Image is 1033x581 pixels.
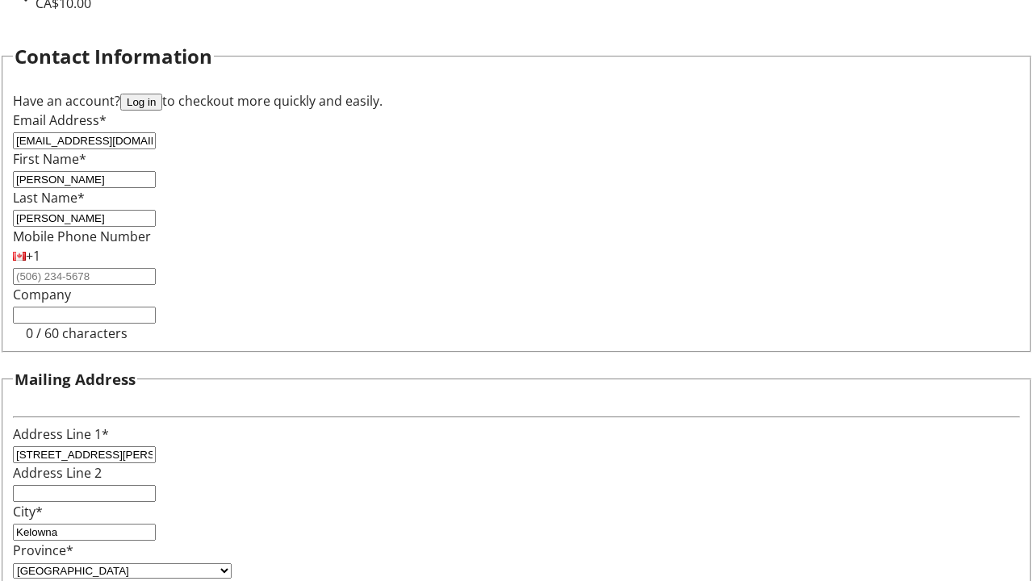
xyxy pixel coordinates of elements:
[13,189,85,207] label: Last Name*
[13,503,43,520] label: City*
[13,91,1020,111] div: Have an account? to checkout more quickly and easily.
[15,42,212,71] h2: Contact Information
[120,94,162,111] button: Log in
[13,111,107,129] label: Email Address*
[13,150,86,168] label: First Name*
[26,324,128,342] tr-character-limit: 0 / 60 characters
[13,541,73,559] label: Province*
[15,368,136,391] h3: Mailing Address
[13,524,156,541] input: City
[13,228,151,245] label: Mobile Phone Number
[13,464,102,482] label: Address Line 2
[13,446,156,463] input: Address
[13,268,156,285] input: (506) 234-5678
[13,286,71,303] label: Company
[13,425,109,443] label: Address Line 1*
